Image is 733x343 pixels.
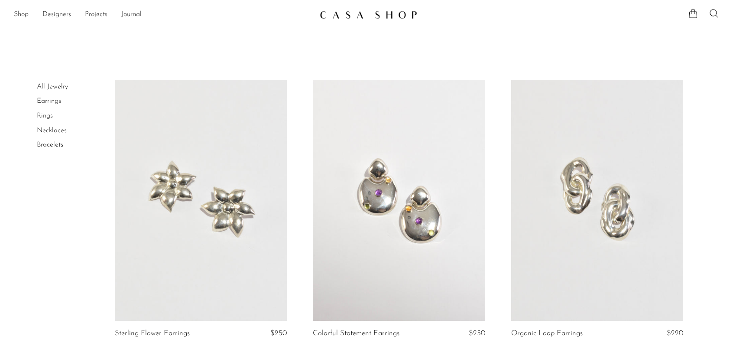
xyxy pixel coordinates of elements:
a: Designers [42,9,71,20]
span: $250 [469,330,485,337]
a: Colorful Statement Earrings [313,330,399,337]
a: Organic Loop Earrings [511,330,583,337]
a: Shop [14,9,29,20]
a: Projects [85,9,107,20]
span: $250 [270,330,287,337]
a: Rings [37,112,53,119]
a: Earrings [37,98,61,105]
a: Sterling Flower Earrings [115,330,190,337]
nav: Desktop navigation [14,7,313,22]
a: Necklaces [37,127,67,134]
a: All Jewelry [37,83,68,90]
span: $220 [667,330,683,337]
a: Bracelets [37,141,63,148]
a: Journal [121,9,142,20]
ul: NEW HEADER MENU [14,7,313,22]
